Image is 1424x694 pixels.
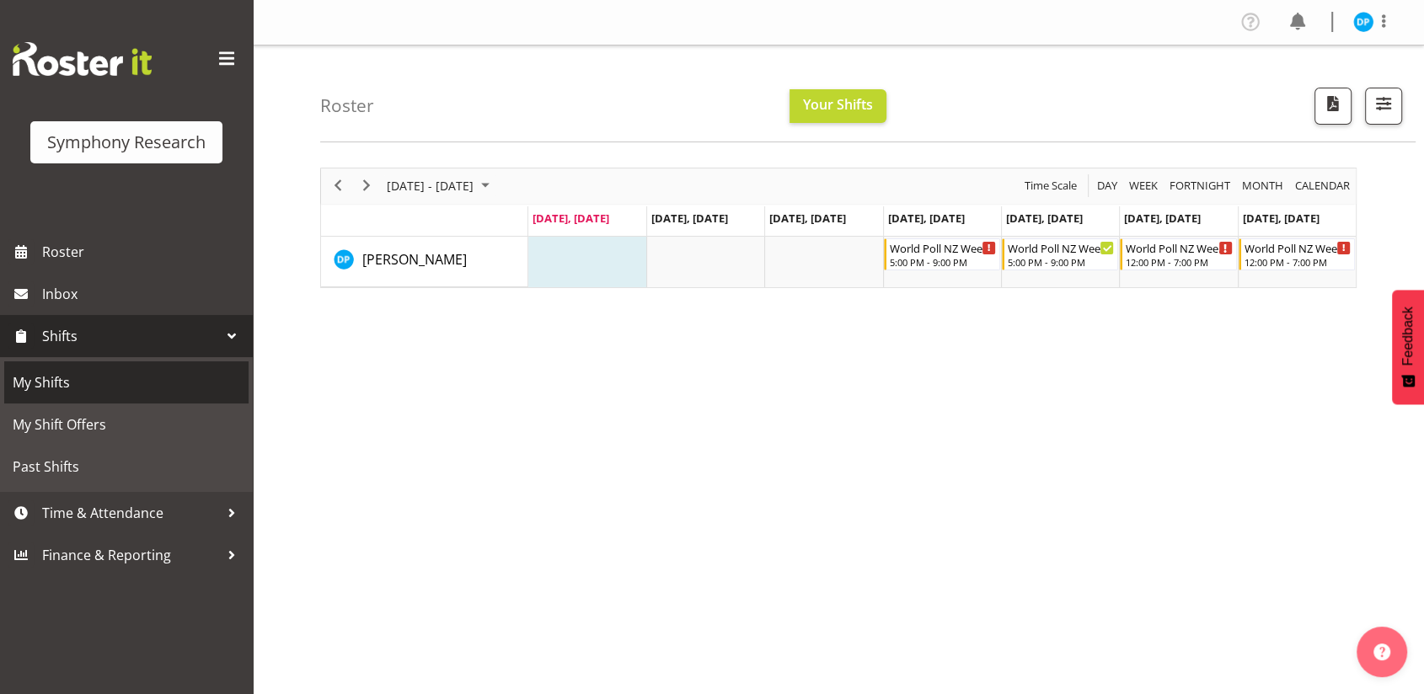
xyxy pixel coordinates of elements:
span: Time Scale [1023,175,1079,196]
img: Rosterit website logo [13,42,152,76]
button: Filter Shifts [1365,88,1402,125]
div: Divyadeep Parmar"s event - World Poll NZ Weekdays Begin From Friday, August 29, 2025 at 5:00:00 P... [1002,238,1118,270]
button: Download a PDF of the roster according to the set date range. [1314,88,1352,125]
span: My Shift Offers [13,412,240,437]
div: 5:00 PM - 9:00 PM [1008,255,1114,269]
span: [DATE], [DATE] [1243,211,1320,226]
td: Divyadeep Parmar resource [321,237,528,287]
button: Previous [327,175,350,196]
button: Timeline Day [1095,175,1121,196]
div: World Poll NZ Weekends [1245,239,1351,256]
div: 12:00 PM - 7:00 PM [1245,255,1351,269]
a: Past Shifts [4,446,249,488]
span: [DATE], [DATE] [769,211,846,226]
span: Finance & Reporting [42,542,219,568]
span: Your Shifts [803,95,873,114]
div: World Poll NZ Weekdays [890,239,996,256]
button: August 2025 [384,175,497,196]
span: [DATE] - [DATE] [385,175,475,196]
button: Your Shifts [790,89,886,123]
span: [PERSON_NAME] [362,250,467,269]
img: help-xxl-2.png [1373,643,1390,660]
span: Week [1127,175,1159,196]
button: Feedback - Show survey [1392,290,1424,404]
div: Symphony Research [47,130,206,155]
div: 5:00 PM - 9:00 PM [890,255,996,269]
span: Feedback [1400,307,1416,366]
button: Next [356,175,378,196]
h4: Roster [320,96,374,115]
span: Shifts [42,323,219,349]
span: Fortnight [1168,175,1232,196]
div: World Poll NZ Weekdays [1008,239,1114,256]
div: Divyadeep Parmar"s event - World Poll NZ Weekends Begin From Sunday, August 31, 2025 at 12:00:00 ... [1239,238,1355,270]
span: Day [1095,175,1119,196]
div: Divyadeep Parmar"s event - World Poll NZ Weekdays Begin From Thursday, August 28, 2025 at 5:00:00... [884,238,1000,270]
span: [DATE], [DATE] [888,211,965,226]
span: Month [1240,175,1285,196]
span: [DATE], [DATE] [533,211,609,226]
div: Divyadeep Parmar"s event - World Poll NZ Weekends Begin From Saturday, August 30, 2025 at 12:00:0... [1120,238,1236,270]
button: Fortnight [1167,175,1234,196]
span: Past Shifts [13,454,240,479]
div: World Poll NZ Weekends [1126,239,1232,256]
div: Timeline Week of August 25, 2025 [320,168,1357,288]
a: My Shift Offers [4,403,249,446]
span: My Shifts [13,370,240,395]
img: divyadeep-parmar11611.jpg [1353,12,1373,32]
span: [DATE], [DATE] [1006,211,1083,226]
span: Time & Attendance [42,500,219,526]
button: Timeline Month [1239,175,1287,196]
span: [DATE], [DATE] [1124,211,1201,226]
span: Inbox [42,281,244,307]
span: [DATE], [DATE] [651,211,728,226]
a: My Shifts [4,361,249,403]
div: 12:00 PM - 7:00 PM [1126,255,1232,269]
div: previous period [324,168,352,204]
div: August 25 - 31, 2025 [381,168,500,204]
button: Time Scale [1022,175,1080,196]
button: Month [1293,175,1353,196]
table: Timeline Week of August 25, 2025 [528,237,1356,287]
span: Roster [42,239,244,264]
div: next period [352,168,381,204]
a: [PERSON_NAME] [362,249,467,270]
button: Timeline Week [1127,175,1161,196]
span: calendar [1293,175,1352,196]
